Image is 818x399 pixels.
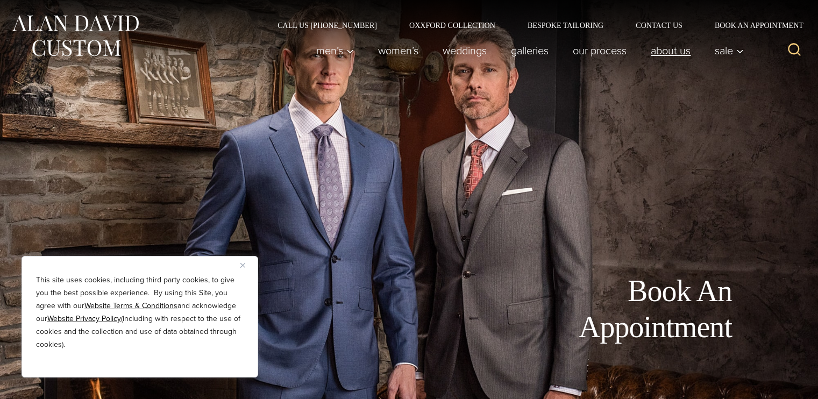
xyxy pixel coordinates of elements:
a: weddings [431,40,499,61]
a: Galleries [499,40,561,61]
button: Sale sub menu toggle [703,40,750,61]
a: Book an Appointment [699,22,807,29]
nav: Secondary Navigation [261,22,807,29]
a: Bespoke Tailoring [511,22,620,29]
a: Our Process [561,40,639,61]
nav: Primary Navigation [304,40,750,61]
img: Close [240,263,245,268]
button: Child menu of Men’s [304,40,366,61]
h1: Book An Appointment [490,273,732,345]
button: Close [240,259,253,272]
a: Contact Us [620,22,699,29]
a: Website Privacy Policy [47,313,121,324]
span: Help [24,8,46,17]
a: Oxxford Collection [393,22,511,29]
button: View Search Form [781,38,807,63]
a: About Us [639,40,703,61]
a: Women’s [366,40,431,61]
img: Alan David Custom [11,12,140,60]
a: Call Us [PHONE_NUMBER] [261,22,393,29]
a: Website Terms & Conditions [84,300,177,311]
p: This site uses cookies, including third party cookies, to give you the best possible experience. ... [36,274,244,351]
